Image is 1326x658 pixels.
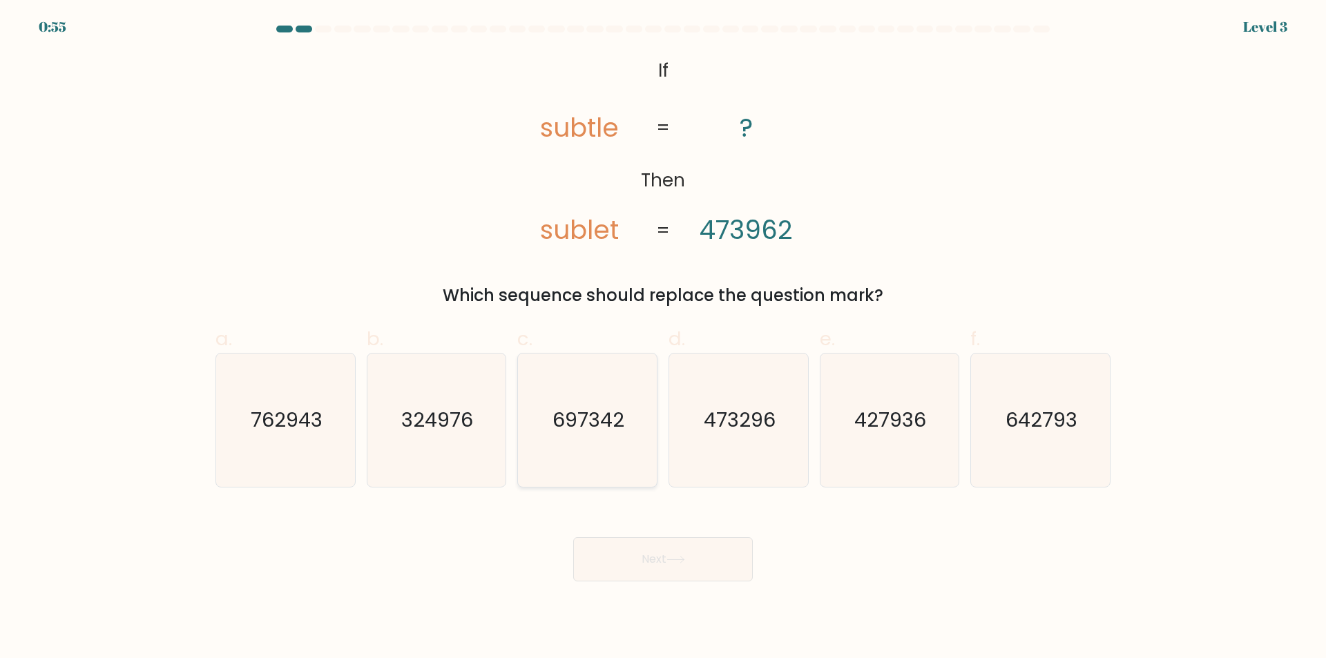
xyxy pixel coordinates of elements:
[503,52,823,250] svg: @import url('[URL][DOMAIN_NAME]);
[367,325,383,352] span: b.
[224,283,1102,308] div: Which sequence should replace the question mark?
[641,168,685,193] tspan: Then
[517,325,532,352] span: c.
[540,212,619,248] tspan: sublet
[704,407,776,434] text: 473296
[669,325,685,352] span: d.
[553,407,625,434] text: 697342
[39,17,66,37] div: 0:55
[855,407,927,434] text: 427936
[820,325,835,352] span: e.
[215,325,232,352] span: a.
[700,212,793,248] tspan: 473962
[970,325,980,352] span: f.
[540,110,619,146] tspan: subtle
[573,537,753,581] button: Next
[658,58,669,83] tspan: If
[656,218,670,243] tspan: =
[402,407,474,434] text: 324976
[1243,17,1287,37] div: Level 3
[1006,407,1078,434] text: 642793
[251,407,323,434] text: 762943
[656,116,670,141] tspan: =
[740,110,753,146] tspan: ?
